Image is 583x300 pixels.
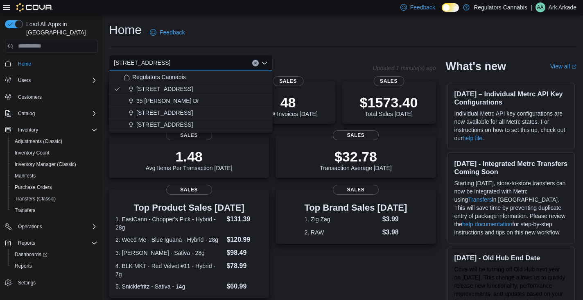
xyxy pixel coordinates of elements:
span: Sales [373,76,404,86]
button: [STREET_ADDRESS] [109,119,273,131]
span: Inventory Count [15,150,50,156]
span: [STREET_ADDRESS] [136,120,193,129]
p: Ark Arkade [549,2,576,12]
button: Inventory Manager (Classic) [8,159,101,170]
button: Regulators Cannabis [109,71,273,83]
span: Home [15,59,97,69]
span: Reports [11,261,97,271]
a: Home [15,59,34,69]
button: Users [2,75,101,86]
dt: 2. Weed Me - Blue Iguana - Hybrid - 28g [115,236,223,244]
dt: 1. EastCann - Chopper's Pick - Hybrid - 28g [115,215,223,232]
button: Adjustments (Classic) [8,136,101,147]
span: Adjustments (Classic) [15,138,62,145]
p: 48 [258,94,317,111]
dt: 2. RAW [305,228,379,236]
h2: What's new [446,60,506,73]
span: Feedback [410,3,435,11]
p: | [531,2,532,12]
button: Close list of options [261,60,268,66]
span: AA [537,2,544,12]
span: Catalog [15,109,97,118]
span: Sales [166,185,212,195]
p: Individual Metrc API key configurations are now available for all Metrc states. For instructions ... [454,109,568,142]
button: Home [2,58,101,70]
dd: $60.99 [226,282,262,291]
span: Sales [273,76,303,86]
h3: [DATE] - Old Hub End Date [454,254,568,262]
a: Inventory Count [11,148,53,158]
p: Regulators Cannabis [474,2,527,12]
a: Settings [15,278,39,288]
span: Operations [15,222,97,232]
a: Reports [11,261,35,271]
span: Sales [333,130,379,140]
span: Transfers [11,205,97,215]
span: Dashboards [15,251,47,258]
span: Settings [15,277,97,288]
dd: $98.49 [226,248,262,258]
button: Reports [8,260,101,272]
span: Reports [18,240,35,246]
a: Feedback [147,24,188,41]
button: Inventory Count [8,147,101,159]
span: [STREET_ADDRESS] [136,109,193,117]
span: Manifests [11,171,97,181]
span: Operations [18,223,42,230]
button: Manifests [8,170,101,182]
input: Dark Mode [442,3,459,12]
p: $32.78 [320,148,392,165]
a: View allExternal link [550,63,576,70]
span: Home [18,61,31,67]
h3: Top Brand Sales [DATE] [305,203,407,213]
span: Transfers (Classic) [11,194,97,204]
a: help documentation [462,221,512,227]
button: Operations [2,221,101,232]
a: Purchase Orders [11,182,55,192]
button: Users [15,75,34,85]
span: Users [18,77,31,84]
span: Adjustments (Classic) [11,136,97,146]
div: Ark Arkade [536,2,545,12]
div: Total # Invoices [DATE] [258,94,317,117]
button: Reports [15,238,38,248]
span: [STREET_ADDRESS] [114,58,170,68]
a: Customers [15,92,45,102]
button: Transfers (Classic) [8,193,101,205]
dd: $3.99 [382,214,407,224]
span: Sales [166,130,212,140]
button: Inventory [2,124,101,136]
a: Dashboards [8,249,101,260]
dd: $120.99 [226,235,262,245]
p: $1573.40 [360,94,418,111]
span: Purchase Orders [11,182,97,192]
button: [STREET_ADDRESS] [109,83,273,95]
svg: External link [572,64,576,69]
span: Inventory [15,125,97,135]
h1: Home [109,22,142,38]
a: Inventory Manager (Classic) [11,159,79,169]
button: Catalog [2,108,101,119]
dd: $78.99 [226,261,262,271]
span: Inventory Manager (Classic) [15,161,76,168]
button: Inventory [15,125,41,135]
h3: [DATE] – Individual Metrc API Key Configurations [454,90,568,106]
span: Dashboards [11,250,97,259]
span: [STREET_ADDRESS] [136,85,193,93]
dd: $131.39 [226,214,262,224]
dt: 4. BLK MKT - Red Velvet #11 - Hybrid - 7g [115,262,223,278]
span: Sales [333,185,379,195]
span: Manifests [15,173,36,179]
dd: $3.98 [382,227,407,237]
button: 35 [PERSON_NAME] Dr [109,95,273,107]
button: Customers [2,91,101,103]
span: Inventory [18,127,38,133]
dt: 1. Zig Zag [305,215,379,223]
div: Choose from the following options [109,71,273,131]
a: Adjustments (Classic) [11,136,66,146]
span: Reports [15,263,32,269]
span: 35 [PERSON_NAME] Dr [136,97,199,105]
p: 1.48 [146,148,233,165]
span: Customers [18,94,42,100]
